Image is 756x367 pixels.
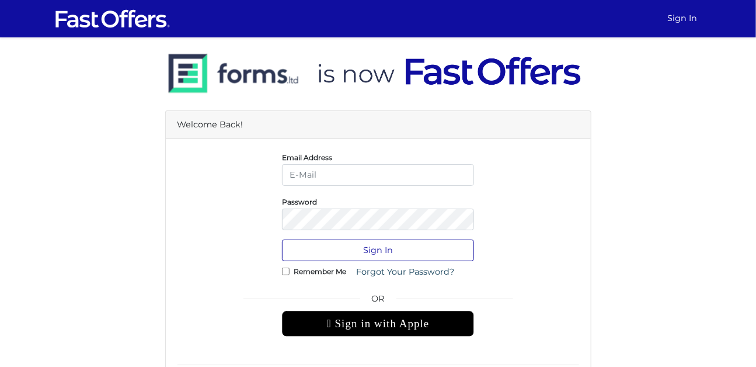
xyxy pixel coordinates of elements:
a: Sign In [663,7,702,30]
input: E-Mail [282,164,474,186]
div: Sign in with Apple [282,311,474,337]
button: Sign In [282,240,474,261]
span: OR [282,292,474,311]
label: Email Address [282,156,332,159]
label: Remember Me [294,270,346,273]
div: Welcome Back! [166,111,591,139]
label: Password [282,200,317,203]
a: Forgot Your Password? [349,261,462,283]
